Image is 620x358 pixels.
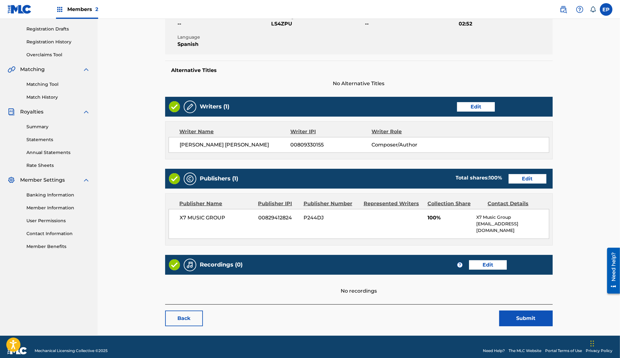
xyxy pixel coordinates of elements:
[372,128,446,135] div: Writer Role
[26,162,90,169] a: Rate Sheets
[67,6,98,13] span: Members
[304,200,359,207] div: Publisher Number
[178,20,270,28] span: --
[271,20,364,28] span: LS4ZPU
[26,149,90,156] a: Annual Statements
[165,275,553,295] div: No recordings
[26,26,90,32] a: Registration Drafts
[427,214,472,222] span: 100%
[457,102,495,112] a: Edit
[35,348,108,354] span: Mechanical Licensing Collective © 2025
[589,328,620,358] iframe: Chat Widget
[186,261,194,269] img: Recordings
[557,3,570,16] a: Public Search
[489,175,502,181] span: 100 %
[427,200,483,207] div: Collection Share
[82,66,90,73] img: expand
[600,3,612,16] div: User Menu
[304,214,359,222] span: P244DJ
[200,261,243,268] h5: Recordings (0)
[26,81,90,88] a: Matching Tool
[509,174,546,184] a: Edit
[180,141,291,149] span: [PERSON_NAME] [PERSON_NAME]
[586,348,612,354] a: Privacy Policy
[290,128,372,135] div: Writer IPI
[258,200,299,207] div: Publisher IPI
[20,176,65,184] span: Member Settings
[169,101,180,112] img: Valid
[186,175,194,183] img: Publishers
[26,39,90,45] a: Registration History
[459,20,551,28] span: 02:52
[26,218,90,224] a: User Permissions
[258,214,299,222] span: 00829412824
[82,176,90,184] img: expand
[488,200,543,207] div: Contact Details
[364,200,423,207] div: Represented Writers
[82,108,90,116] img: expand
[169,173,180,184] img: Valid
[26,230,90,237] a: Contact Information
[290,141,371,149] span: 00809330155
[200,103,230,110] h5: Writers (1)
[26,205,90,211] a: Member Information
[483,348,505,354] a: Need Help?
[165,80,553,87] span: No Alternative Titles
[26,243,90,250] a: Member Benefits
[26,124,90,130] a: Summary
[365,20,457,28] span: --
[8,5,32,14] img: MLC Logo
[371,141,445,149] span: Composer/Author
[560,6,567,13] img: search
[509,348,541,354] a: The MLC Website
[590,334,594,353] div: Drag
[165,311,203,326] a: Back
[186,103,194,111] img: Writers
[476,221,549,234] p: [EMAIL_ADDRESS][DOMAIN_NAME]
[8,176,15,184] img: Member Settings
[20,108,43,116] span: Royalties
[26,136,90,143] a: Statements
[169,259,180,270] img: Valid
[180,200,254,207] div: Publisher Name
[8,66,15,73] img: Matching
[469,260,507,270] a: Edit
[200,175,238,182] h5: Publishers (1)
[476,214,549,221] p: X7 Music Group
[26,52,90,58] a: Overclaims Tool
[26,94,90,101] a: Match History
[180,128,291,135] div: Writer Name
[178,41,270,48] span: Spanish
[178,34,270,41] span: Language
[576,6,584,13] img: help
[180,214,254,222] span: X7 MUSIC GROUP
[602,245,620,297] iframe: Resource Center
[590,6,596,13] div: Notifications
[457,262,462,267] span: ?
[545,348,582,354] a: Portal Terms of Use
[8,108,15,116] img: Royalties
[499,311,553,326] button: Submit
[456,174,502,182] div: Total shares:
[573,3,586,16] div: Help
[20,66,45,73] span: Matching
[56,6,64,13] img: Top Rightsholders
[95,6,98,12] span: 2
[26,192,90,198] a: Banking Information
[171,67,546,74] h5: Alternative Titles
[8,347,27,355] img: logo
